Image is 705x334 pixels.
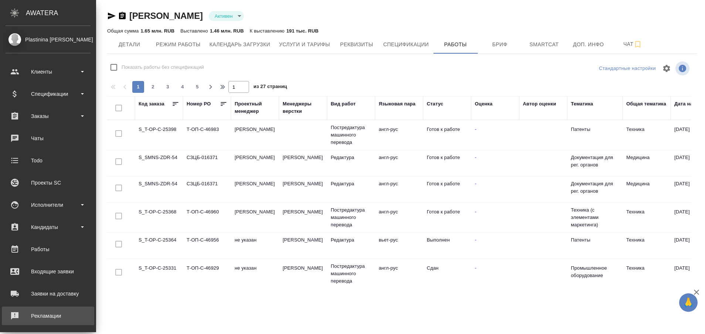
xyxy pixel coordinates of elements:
[6,66,91,77] div: Клиенты
[475,181,476,186] a: -
[122,64,204,71] span: Показать работы без спецификаций
[156,40,201,49] span: Режим работы
[615,40,651,49] span: Чат
[623,122,671,148] td: Техника
[231,205,279,230] td: [PERSON_NAME]
[379,100,416,108] div: Языковая пара
[375,150,423,176] td: англ-рус
[6,244,91,255] div: Работы
[212,13,235,19] button: Активен
[279,205,327,230] td: [PERSON_NAME]
[383,40,429,49] span: Спецификации
[183,233,231,259] td: Т-ОП-С-46956
[180,28,210,34] p: Выставлено
[279,261,327,287] td: [PERSON_NAME]
[279,40,330,49] span: Услуги и тарифы
[107,28,140,34] p: Общая сумма
[623,176,671,202] td: Медицина
[6,266,91,277] div: Входящие заявки
[482,40,518,49] span: Бриф
[658,60,675,77] span: Настроить таблицу
[423,176,471,202] td: Готов к работе
[331,124,371,146] p: Постредактура машинного перевода
[6,310,91,321] div: Рекламации
[183,205,231,230] td: Т-ОП-С-46960
[2,262,94,281] a: Входящие заявки
[231,150,279,176] td: [PERSON_NAME]
[177,81,188,93] button: 4
[331,154,371,161] p: Редактура
[438,40,473,49] span: Работы
[571,40,606,49] span: Доп. инфо
[331,236,371,244] p: Редактура
[2,151,94,170] a: Todo
[331,206,371,229] p: Постредактура машинного перевода
[231,176,279,202] td: [PERSON_NAME]
[140,28,174,34] p: 1.65 млн. RUB
[279,176,327,202] td: [PERSON_NAME]
[6,155,91,166] div: Todo
[475,126,476,132] a: -
[475,209,476,215] a: -
[231,261,279,287] td: не указан
[231,122,279,148] td: [PERSON_NAME]
[331,263,371,285] p: Постредактура машинного перевода
[339,40,374,49] span: Реквизиты
[475,155,476,160] a: -
[135,205,183,230] td: S_T-OP-C-25368
[135,261,183,287] td: S_T-OP-C-25331
[6,111,91,122] div: Заказы
[250,28,286,34] p: К выставлению
[633,40,642,49] svg: Подписаться
[675,61,691,75] span: Посмотреть информацию
[6,222,91,233] div: Кандидаты
[523,100,556,108] div: Автор оценки
[283,100,323,115] div: Менеджеры верстки
[147,81,159,93] button: 2
[475,100,493,108] div: Оценка
[139,100,164,108] div: Код заказа
[623,261,671,287] td: Техника
[112,40,147,49] span: Детали
[475,237,476,243] a: -
[375,205,423,230] td: англ-рус
[231,233,279,259] td: не указан
[279,233,327,259] td: [PERSON_NAME]
[191,83,203,91] span: 5
[118,11,127,20] button: Скопировать ссылку
[571,126,619,133] p: Патенты
[2,129,94,148] a: Чаты
[423,122,471,148] td: Готов к работе
[626,100,666,108] div: Общая тематика
[375,233,423,259] td: вьет-рус
[423,150,471,176] td: Готов к работе
[571,100,593,108] div: Тематика
[423,233,471,259] td: Выполнен
[286,28,319,34] p: 191 тыс. RUB
[6,288,91,299] div: Заявки на доставку
[423,261,471,287] td: Сдан
[375,122,423,148] td: англ-рус
[6,36,91,44] div: Plastinina [PERSON_NAME]
[2,240,94,259] a: Работы
[177,83,188,91] span: 4
[597,63,658,74] div: split button
[527,40,562,49] span: Smartcat
[253,82,287,93] span: из 27 страниц
[26,6,96,20] div: AWATERA
[6,88,91,99] div: Спецификации
[147,83,159,91] span: 2
[571,206,619,229] p: Техника (с элементами маркетинга)
[235,100,275,115] div: Проектный менеджер
[623,150,671,176] td: Медицина
[6,133,91,144] div: Чаты
[135,122,183,148] td: S_T-OP-C-25398
[135,233,183,259] td: S_T-OP-C-25364
[2,307,94,325] a: Рекламации
[2,173,94,192] a: Проекты SC
[135,176,183,202] td: S_SMNS-ZDR-54
[2,284,94,303] a: Заявки на доставку
[331,180,371,188] p: Редактура
[135,150,183,176] td: S_SMNS-ZDR-54
[187,100,211,108] div: Номер PO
